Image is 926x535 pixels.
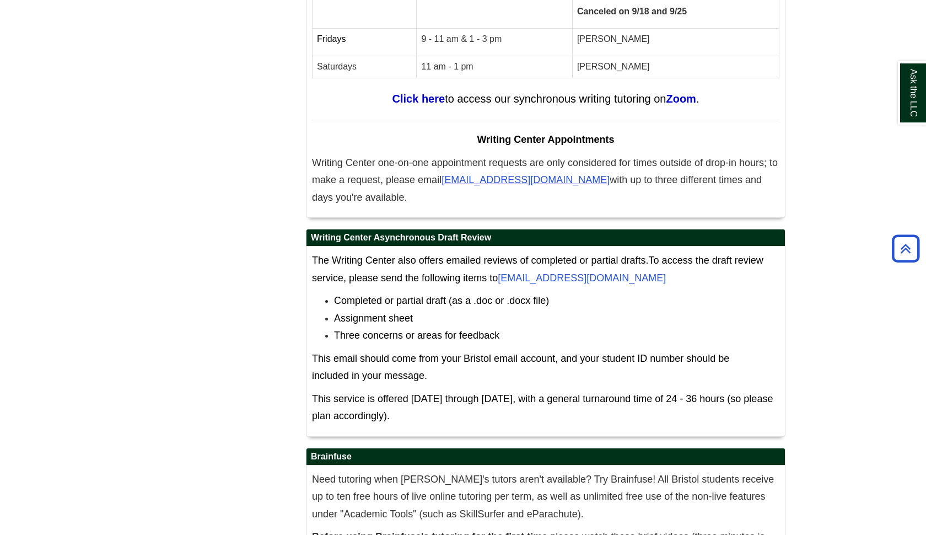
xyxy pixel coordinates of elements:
span: This email should come from your Bristol email account, and your student ID number should be incl... [312,353,729,382]
td: 11 am - 1 pm [417,56,572,78]
span: Fridays [317,34,346,44]
a: [EMAIL_ADDRESS][DOMAIN_NAME] [498,272,666,283]
a: [EMAIL_ADDRESS][DOMAIN_NAME] [442,176,610,185]
span: [EMAIL_ADDRESS][DOMAIN_NAME] [442,174,610,185]
span: Assignment sheet [334,313,413,324]
a: Click here [392,93,445,105]
span: Three concerns or areas for feedback [334,330,499,341]
h2: Writing Center Asynchronous Draft Review [306,229,785,247]
span: with up to three different times and days you're available. [312,174,762,203]
a: Back to Top [888,241,923,256]
span: Need tutoring when [PERSON_NAME]'s tutors aren't available? Try Brainfuse! All Bristol students r... [312,474,774,520]
td: Saturdays [313,56,417,78]
span: Writing Center Appointments [477,134,615,145]
td: [PERSON_NAME] [572,28,779,56]
span: Writing Center one-on-one appointment requests are only considered for times outside of drop-in h... [312,157,778,186]
span: This service is offered [DATE] through [DATE], with a general turnaround time of 24 - 36 hours (s... [312,393,773,422]
span: to access our synchronous writing tutoring on [445,93,666,105]
td: 9 - 11 am & 1 - 3 pm [417,28,572,56]
span: Completed or partial draft (as a .doc or .docx file) [334,295,549,306]
td: [PERSON_NAME] [572,56,779,78]
a: Zoom [666,93,696,105]
strong: Canceled on 9/18 and 9/25 [577,7,687,16]
span: The Writing Center also offers emailed reviews of completed or partial drafts. [312,255,649,266]
span: . [696,93,699,105]
span: To access the draft review service, please send the following items to [312,255,763,283]
h2: Brainfuse [306,448,785,466]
